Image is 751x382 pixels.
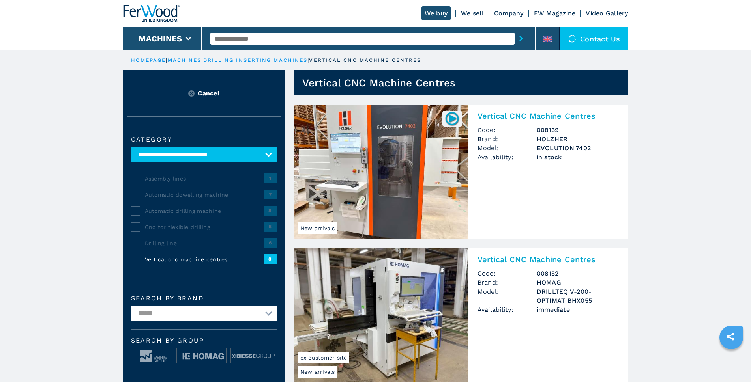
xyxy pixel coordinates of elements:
[309,57,421,64] p: vertical cnc machine centres
[264,254,277,264] span: 8
[131,57,166,63] a: HOMEPAGE
[145,175,264,183] span: Assembly lines
[478,269,537,278] span: Code:
[444,111,460,126] img: 008139
[145,239,264,247] span: Drilling line
[298,222,337,234] span: New arrivals
[131,136,277,143] label: Category
[166,57,167,63] span: |
[203,57,308,63] a: drilling inserting machines
[478,125,537,134] span: Code:
[123,5,180,22] img: Ferwood
[298,352,349,363] span: ex customer site
[537,287,619,305] h3: DRILLTEQ V-200-OPTIMAT BHX055
[537,153,619,162] span: in stock
[201,57,203,63] span: |
[478,255,619,264] h2: Vertical CNC Machine Centres
[537,143,619,153] h3: EVOLUTION 7402
[264,190,277,199] span: 7
[478,305,537,314] span: Availability:
[478,134,537,143] span: Brand:
[478,287,537,305] span: Model:
[478,153,537,162] span: Availability:
[198,89,219,98] span: Cancel
[537,278,619,287] h3: HOMAG
[478,143,537,153] span: Model:
[264,222,277,231] span: 5
[478,278,537,287] span: Brand:
[537,269,619,278] h3: 008152
[264,173,277,183] span: 1
[537,305,619,314] span: immediate
[586,9,628,17] a: Video Gallery
[264,238,277,248] span: 6
[537,134,619,143] h3: HOLZHER
[302,76,456,89] h1: Vertical CNC Machine Centres
[307,57,309,63] span: |
[131,337,277,344] span: Search by group
[145,207,264,215] span: Automatic drilling machine
[478,111,619,121] h2: Vertical CNC Machine Centres
[568,35,576,43] img: Contact us
[139,34,182,43] button: Machines
[168,57,202,63] a: machines
[294,105,628,239] a: Vertical CNC Machine Centres HOLZHER EVOLUTION 7402New arrivals008139Vertical CNC Machine Centres...
[421,6,451,20] a: We buy
[294,105,468,239] img: Vertical CNC Machine Centres HOLZHER EVOLUTION 7402
[131,348,176,364] img: image
[188,90,195,97] img: Reset
[537,125,619,134] h3: 008139
[515,30,527,48] button: submit-button
[298,366,337,378] span: New arrivals
[721,327,740,347] a: sharethis
[231,348,276,364] img: image
[461,9,484,17] a: We sell
[264,206,277,215] span: 8
[534,9,576,17] a: FW Magazine
[131,295,277,302] label: Search by brand
[560,27,628,50] div: Contact us
[494,9,524,17] a: Company
[145,255,264,263] span: Vertical cnc machine centres
[145,223,264,231] span: Cnc for flexible drilling
[131,82,277,104] button: ResetCancel
[145,191,264,199] span: Automatic dowelling machine
[181,348,226,364] img: image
